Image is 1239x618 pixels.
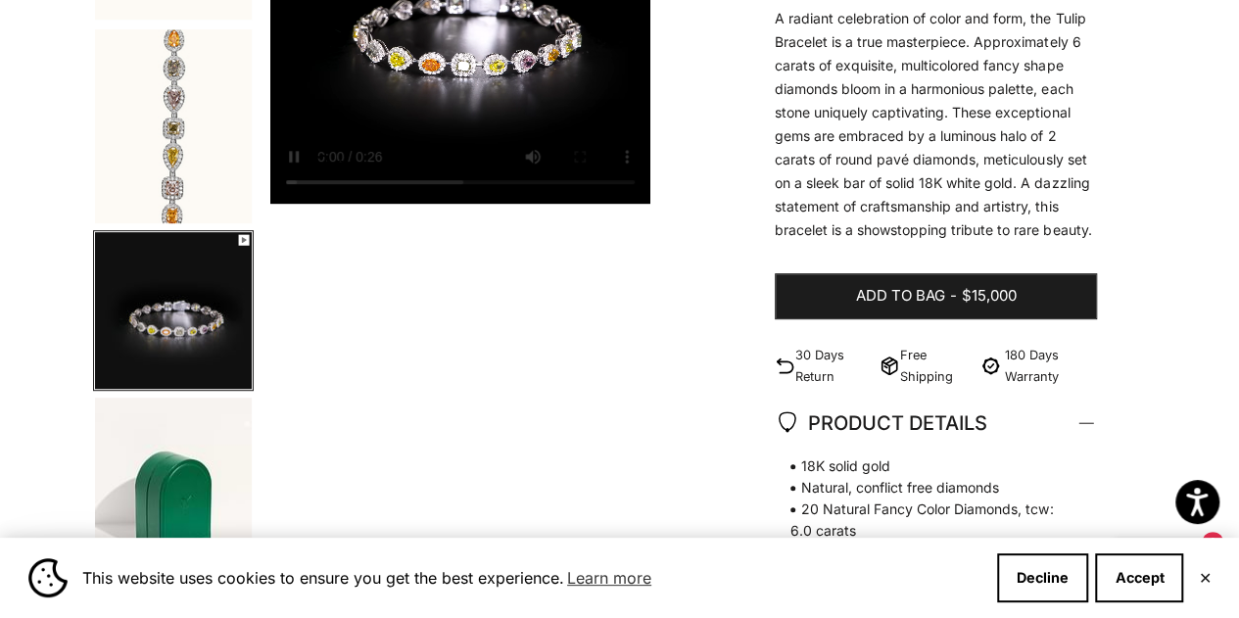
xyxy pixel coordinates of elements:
p: 30 Days Return [795,345,872,386]
span: 18K solid gold [775,455,1077,477]
button: Add to bag-$15,000 [775,273,1097,320]
span: PRODUCT DETAILS [775,406,987,440]
button: Close [1198,572,1211,584]
img: #YellowGold #WhiteGold #RoseGold [95,29,252,223]
p: 180 Days Warranty [1005,345,1097,386]
img: wishlist [309,154,336,173]
button: Decline [997,553,1088,602]
img: Cookie banner [28,558,68,597]
span: Natural, conflict free diamonds [775,477,1077,499]
a: Learn more [564,563,654,593]
img: #YellowGold #WhiteGold #RoseGold [95,398,252,591]
button: Go to item 2 [93,27,254,225]
button: Go to item 4 [93,396,254,593]
button: Go to item 3 [93,230,254,391]
span: Add to bag [856,284,945,309]
span: $15,000 [961,284,1016,309]
button: Accept [1095,553,1183,602]
button: Add to Wishlist [309,145,368,184]
p: A radiant celebration of color and form, the Tulip Bracelet is a true masterpiece. Approximately ... [775,7,1097,242]
p: Free Shipping [899,345,968,386]
summary: PRODUCT DETAILS [775,387,1097,459]
span: 20 Natural Fancy Color Diamonds, tcw: 6.0 carats [775,499,1077,542]
span: This website uses cookies to ensure you get the best experience. [82,563,981,593]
